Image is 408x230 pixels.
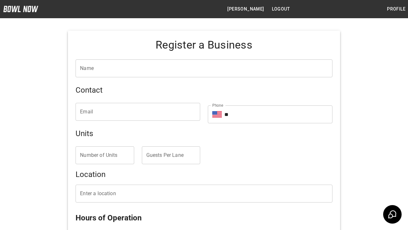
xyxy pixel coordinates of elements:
h4: Register a Business [76,38,332,52]
label: Phone [212,103,223,108]
button: Select country [212,110,222,119]
button: Logout [269,3,292,15]
h5: Location [76,169,332,180]
button: [PERSON_NAME] [225,3,266,15]
h5: Units [76,128,332,139]
h5: Hours of Operation [76,213,332,223]
button: Profile [384,3,408,15]
h5: Contact [76,85,332,95]
img: logo [3,6,38,12]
